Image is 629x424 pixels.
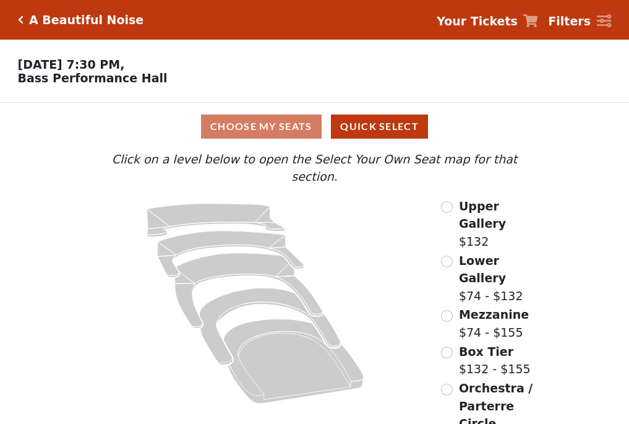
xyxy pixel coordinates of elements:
[548,12,611,30] a: Filters
[224,319,364,404] path: Orchestra / Parterre Circle - Seats Available: 46
[29,13,143,27] h5: A Beautiful Noise
[459,343,531,378] label: $132 - $155
[548,14,591,28] strong: Filters
[147,204,286,237] path: Upper Gallery - Seats Available: 163
[459,345,513,358] span: Box Tier
[459,252,542,305] label: $74 - $132
[459,199,506,231] span: Upper Gallery
[158,231,304,277] path: Lower Gallery - Seats Available: 149
[437,12,538,30] a: Your Tickets
[459,308,529,321] span: Mezzanine
[459,254,506,285] span: Lower Gallery
[87,150,541,186] p: Click on a level below to open the Select Your Own Seat map for that section.
[437,14,518,28] strong: Your Tickets
[331,115,428,139] button: Quick Select
[18,15,24,24] a: Click here to go back to filters
[459,197,542,251] label: $132
[459,306,529,341] label: $74 - $155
